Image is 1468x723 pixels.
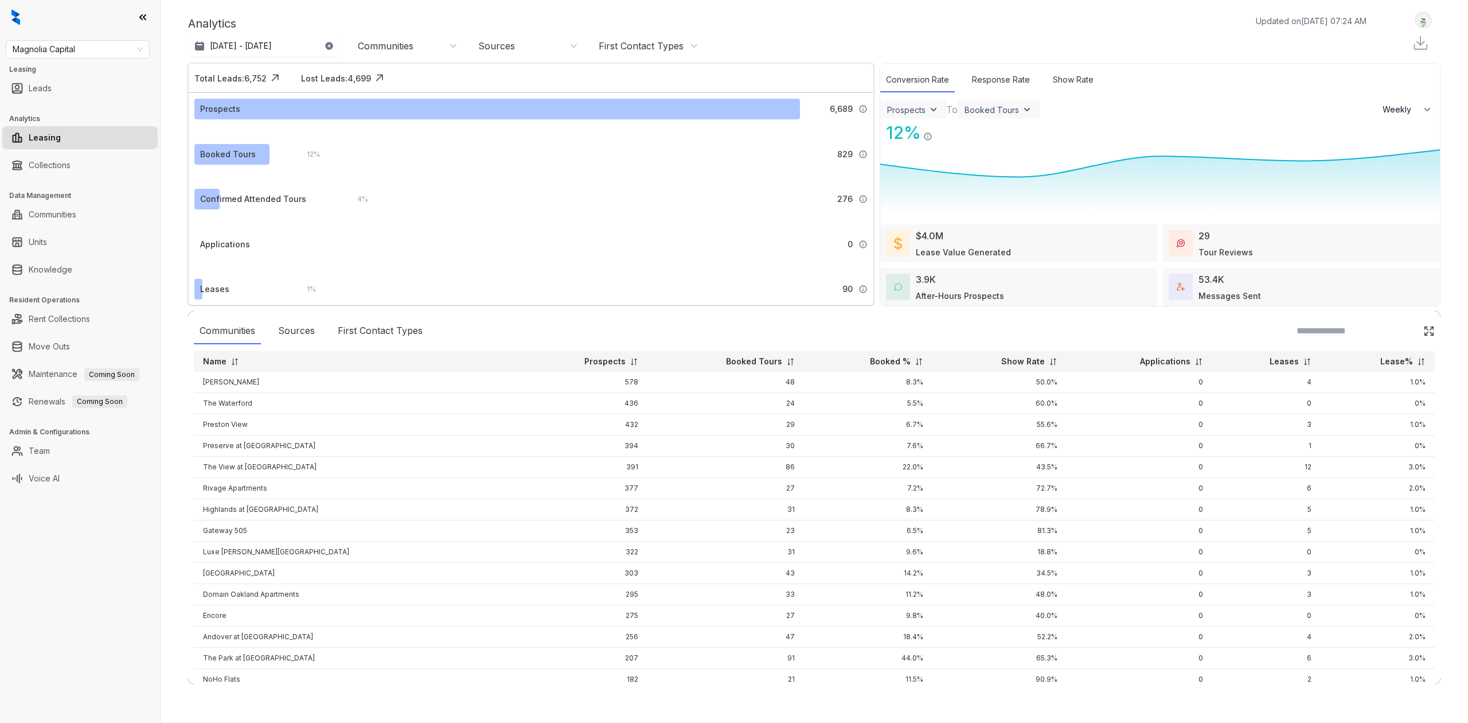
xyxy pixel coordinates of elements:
div: After-Hours Prospects [916,290,1004,302]
div: First Contact Types [599,40,684,52]
img: sorting [786,357,795,366]
img: sorting [1194,357,1203,366]
td: 22.0% [804,457,932,478]
td: 0 [1067,627,1213,648]
p: Analytics [188,15,236,32]
td: 31 [647,499,804,520]
td: 0 [1067,669,1213,690]
td: 44.0% [804,648,932,669]
span: Coming Soon [72,395,127,408]
td: 0 [1067,499,1213,520]
a: Rent Collections [29,308,90,331]
div: Confirmed Attended Tours [200,193,306,205]
div: Lost Leads: 4,699 [301,72,371,84]
img: SearchIcon [1399,326,1409,336]
td: 0 [1067,414,1213,436]
td: 394 [518,436,647,457]
td: 3 [1212,414,1320,436]
td: 3.0% [1321,457,1435,478]
td: 7.2% [804,478,932,499]
td: Rivage Apartments [194,478,518,499]
div: To [946,103,958,116]
td: 91 [647,648,804,669]
td: 21 [647,669,804,690]
div: Leases [200,283,229,296]
button: [DATE] - [DATE] [188,36,343,56]
button: Weekly [1376,99,1440,120]
td: 65.3% [932,648,1066,669]
li: Team [2,440,158,462]
img: Info [858,285,868,294]
td: 6 [1212,478,1320,499]
p: Show Rate [1001,356,1045,367]
img: Click Icon [932,122,950,139]
td: 1.0% [1321,520,1435,542]
td: NoHo Flats [194,669,518,690]
td: 207 [518,648,647,669]
td: Domain Oakland Apartments [194,584,518,605]
td: 391 [518,457,647,478]
p: Booked Tours [726,356,782,367]
td: 27 [647,605,804,627]
td: 578 [518,372,647,393]
td: 9.6% [804,542,932,563]
td: 43.5% [932,457,1066,478]
td: 4 [1212,627,1320,648]
td: 0% [1321,393,1435,414]
a: Team [29,440,50,462]
span: 276 [837,193,853,205]
img: sorting [231,357,239,366]
img: Download [1412,34,1429,52]
td: The Waterford [194,393,518,414]
span: 6,689 [830,103,853,115]
td: 11.2% [804,584,932,605]
img: logo [11,9,20,25]
p: Updated on [DATE] 07:24 AM [1256,15,1367,27]
td: The Park at [GEOGRAPHIC_DATA] [194,648,518,669]
td: 6.7% [804,414,932,436]
td: 78.9% [932,499,1066,520]
td: 0 [1212,605,1320,627]
td: 18.4% [804,627,932,648]
div: 12 % [880,120,921,146]
td: 0 [1067,605,1213,627]
td: 0 [1067,563,1213,584]
div: Communities [358,40,413,52]
td: 6.5% [804,520,932,542]
td: Preserve at [GEOGRAPHIC_DATA] [194,436,518,457]
div: Prospects [200,103,240,115]
h3: Analytics [9,114,160,124]
img: Click Icon [371,69,388,87]
p: Booked % [870,356,911,367]
li: Move Outs [2,335,158,358]
td: 275 [518,605,647,627]
td: 12 [1212,457,1320,478]
td: 0 [1067,372,1213,393]
p: Applications [1140,356,1190,367]
td: 2.0% [1321,478,1435,499]
td: 9.8% [804,605,932,627]
span: 0 [848,238,853,251]
img: Info [923,132,932,141]
td: Highlands at [GEOGRAPHIC_DATA] [194,499,518,520]
td: 33 [647,584,804,605]
div: 12 % [295,148,320,161]
td: 6 [1212,648,1320,669]
td: [GEOGRAPHIC_DATA] [194,563,518,584]
td: 0 [1212,542,1320,563]
td: 1.0% [1321,499,1435,520]
td: 7.6% [804,436,932,457]
td: 1.0% [1321,372,1435,393]
td: 0 [1067,584,1213,605]
td: 55.6% [932,414,1066,436]
div: First Contact Types [332,318,428,344]
img: TotalFum [1177,283,1185,291]
td: 72.7% [932,478,1066,499]
div: Sources [478,40,515,52]
span: Weekly [1383,104,1418,115]
td: 0 [1067,520,1213,542]
img: sorting [1417,357,1426,366]
div: Booked Tours [965,105,1019,115]
li: Renewals [2,390,158,413]
td: 90.9% [932,669,1066,690]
